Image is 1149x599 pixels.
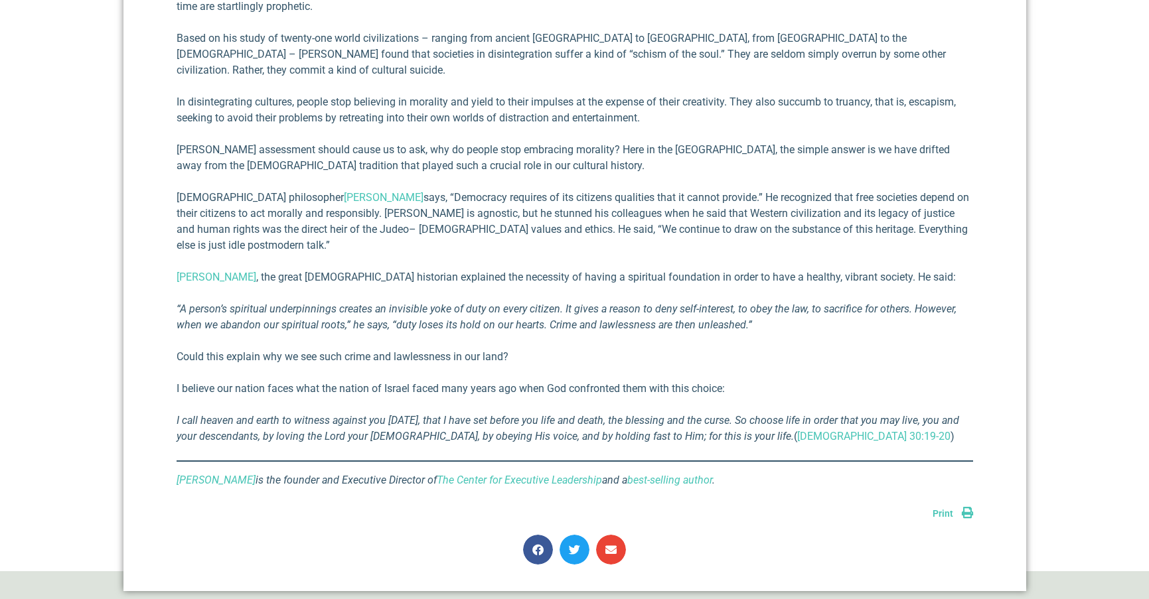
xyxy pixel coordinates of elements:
p: , the great [DEMOGRAPHIC_DATA] historian explained the necessity of having a spiritual foundation... [177,269,973,285]
div: Share on facebook [523,535,553,565]
div: Share on email [596,535,626,565]
p: Could this explain why we see such crime and lawlessness in our land? [177,349,973,365]
a: best-selling author [627,474,712,486]
p: ( ) [177,413,973,444]
span: Print [933,508,953,519]
em: is the founder and Executive Director of and a . [177,474,715,486]
p: In disintegrating cultures, people stop believing in morality and yield to their impulses at the ... [177,94,973,126]
em: I call heaven and earth to witness against you [DATE], that I have set before you life and death,... [177,414,959,442]
a: [DEMOGRAPHIC_DATA] 30:19-20 [797,430,951,442]
a: Print [933,508,973,519]
em: “A person’s spiritual underpinnings creates an invisible yoke of duty on every citizen. It gives ... [177,302,957,331]
a: [PERSON_NAME] [177,474,256,486]
p: [PERSON_NAME] assessment should cause us to ask, why do people stop embracing morality? Here in t... [177,142,973,174]
div: Share on twitter [560,535,589,565]
a: [PERSON_NAME] [344,191,423,204]
p: [DEMOGRAPHIC_DATA] philosopher says, “Democracy re­quires of its citizens qualities that it canno... [177,190,973,253]
p: Based on his study of twenty-one world civilizations – ranging from ancient [GEOGRAPHIC_DATA] to ... [177,31,973,78]
a: The Center for Executive Leadership [437,474,602,486]
a: [PERSON_NAME] [177,271,256,283]
p: I believe our nation faces what the nation of Israel faced many years ago when God confronted the... [177,381,973,397]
